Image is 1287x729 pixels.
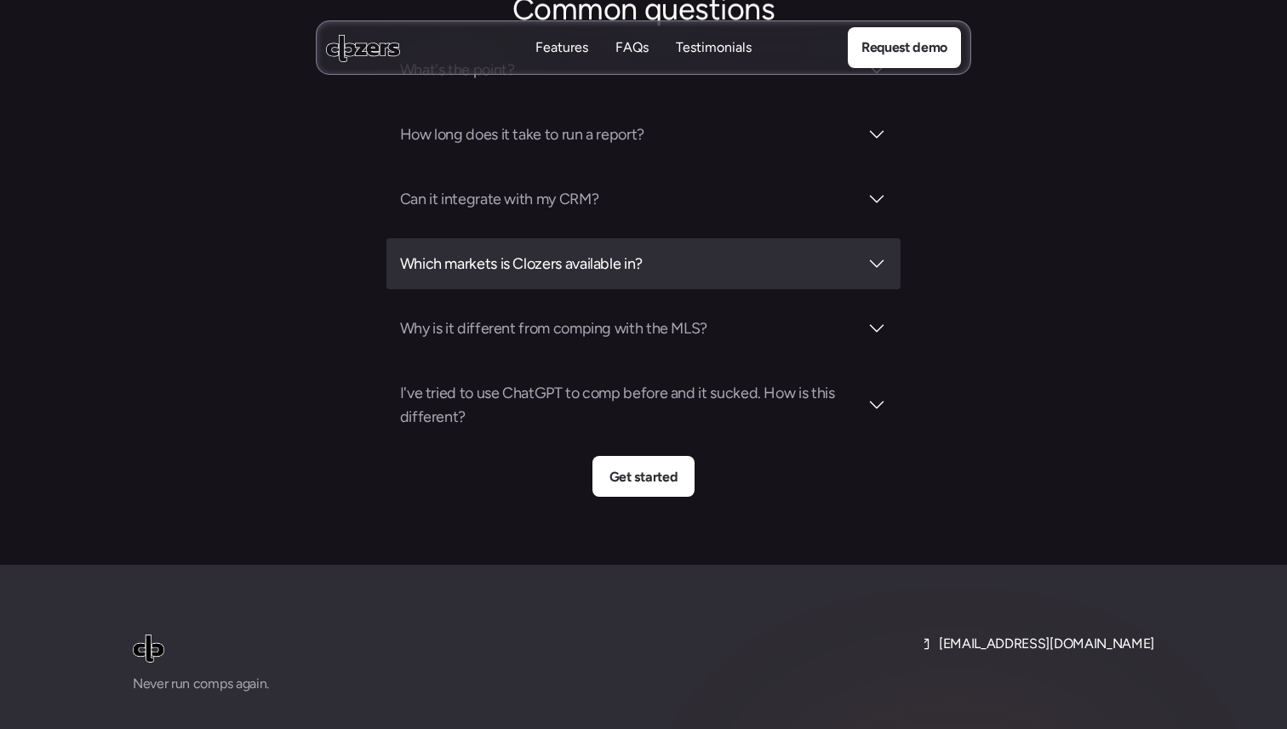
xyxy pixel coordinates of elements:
h3: Why is it different from comping with the MLS? [400,316,859,340]
a: FAQsFAQs [615,38,649,58]
h3: Which markets is Clozers available in? [400,252,859,276]
p: [EMAIL_ADDRESS][DOMAIN_NAME] [939,633,1154,655]
p: Features [535,38,588,57]
a: Request demo [848,27,961,68]
p: Testimonials [676,57,752,76]
p: Request demo [861,37,947,59]
h3: Can it integrate with my CRM? [400,187,859,211]
a: Get started [592,456,695,497]
p: FAQs [615,57,649,76]
a: FeaturesFeatures [535,38,588,58]
p: Testimonials [676,38,752,57]
p: FAQs [615,38,649,57]
p: Get started [609,466,678,488]
a: TestimonialsTestimonials [676,38,752,58]
p: Never run comps again. [133,673,371,695]
p: Features [535,57,588,76]
h3: I've tried to use ChatGPT to comp before and it sucked. How is this different? [400,381,859,429]
h3: How long does it take to run a report? [400,122,859,146]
